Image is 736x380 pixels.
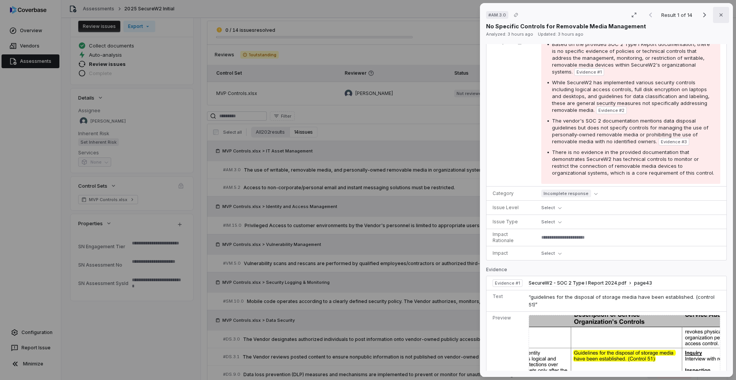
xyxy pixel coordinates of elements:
[493,231,529,244] p: Impact Rationale
[493,205,529,211] p: Issue Level
[486,290,526,312] td: Text
[509,8,523,22] button: Copy link
[538,31,583,37] span: Updated: 3 hours ago
[552,41,710,75] span: Based on the provided SOC 2 Type I Report documentation, there is no specific evidence of policie...
[541,203,565,212] button: Select
[598,107,624,113] span: Evidence # 2
[661,139,687,145] span: Evidence # 3
[541,190,591,197] span: Incomplete response
[634,280,652,286] span: page 43
[493,250,529,256] p: Impact
[552,149,714,176] span: There is no evidence in the provided documentation that demonstrates SecureW2 has technical contr...
[529,294,715,308] span: “guidelines for the disposal of storage media have been established. (control 51)”
[486,267,727,276] p: Evidence
[488,12,506,18] span: # AM.3.0
[529,280,652,287] button: SecureW2 - SOC 2 Type I Report 2024.pdfpage43
[486,31,533,37] span: Analyzed: 3 hours ago
[552,79,710,113] span: While SecureW2 has implemented various security controls including logical access controls, full ...
[493,219,529,225] p: Issue Type
[541,217,565,226] button: Select
[577,69,602,75] span: Evidence # 1
[552,118,708,144] span: The vendor's SOC 2 documentation mentions data disposal guidelines but does not specify controls ...
[493,190,529,197] p: Category
[697,10,712,20] button: Next result
[495,280,520,286] span: Evidence # 1
[529,280,626,286] span: SecureW2 - SOC 2 Type I Report 2024.pdf
[486,22,646,30] p: No Specific Controls for Removable Media Management
[661,11,694,19] p: Result 1 of 14
[541,249,565,258] button: Select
